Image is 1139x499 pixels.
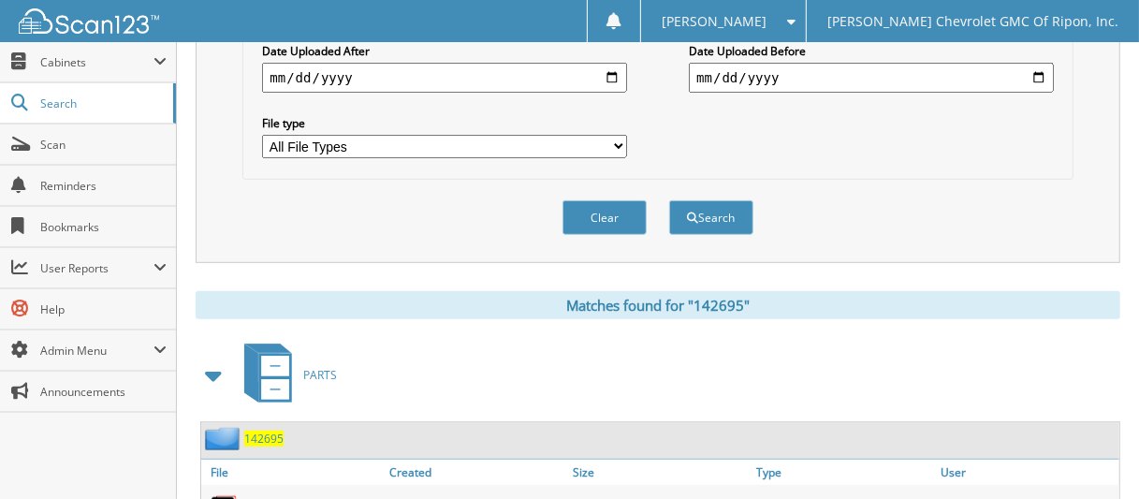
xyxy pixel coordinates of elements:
a: PARTS [233,338,337,412]
span: Scan [40,137,167,153]
span: Announcements [40,384,167,400]
button: Clear [562,200,647,235]
span: Admin Menu [40,343,153,359]
a: User [936,460,1119,485]
a: Size [568,460,752,485]
img: folder2.png [205,427,244,450]
label: Date Uploaded After [262,43,626,59]
div: Matches found for "142695" [196,291,1120,319]
span: Cabinets [40,54,153,70]
button: Search [669,200,753,235]
span: Search [40,95,164,111]
a: Created [385,460,568,485]
span: User Reports [40,260,153,276]
span: PARTS [303,367,337,383]
label: Date Uploaded Before [689,43,1053,59]
input: start [262,63,626,93]
img: scan123-logo-white.svg [19,8,159,34]
a: 142695 [244,431,284,447]
span: Bookmarks [40,219,167,235]
a: Type [752,460,936,485]
span: Reminders [40,178,167,194]
iframe: Chat Widget [1045,409,1139,499]
span: [PERSON_NAME] [663,16,767,27]
label: File type [262,115,626,131]
input: end [689,63,1053,93]
span: Help [40,301,167,317]
a: File [201,460,385,485]
span: [PERSON_NAME] Chevrolet GMC Of Ripon, Inc. [827,16,1118,27]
